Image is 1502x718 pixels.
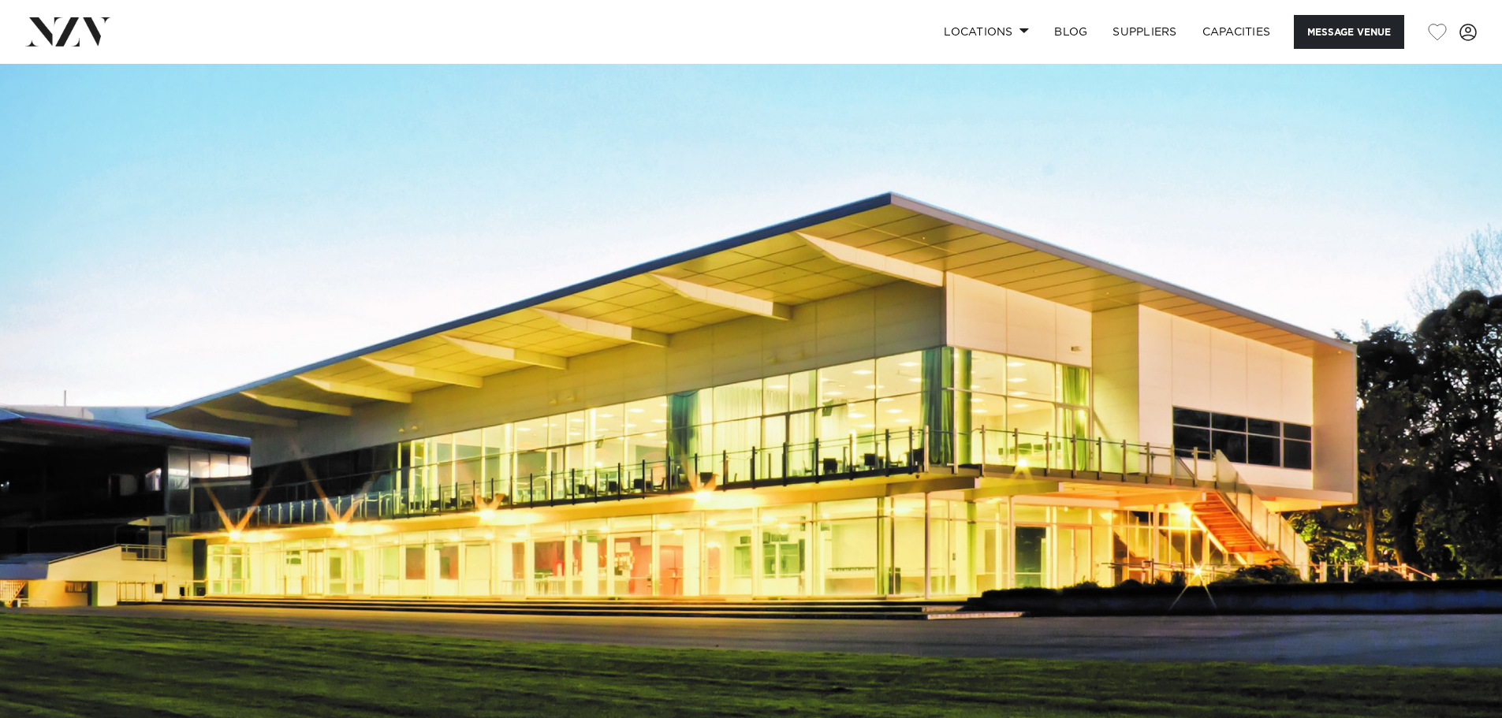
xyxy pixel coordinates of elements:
[931,15,1042,49] a: Locations
[1294,15,1404,49] button: Message Venue
[25,17,111,46] img: nzv-logo.png
[1100,15,1189,49] a: SUPPLIERS
[1042,15,1100,49] a: BLOG
[1190,15,1284,49] a: Capacities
